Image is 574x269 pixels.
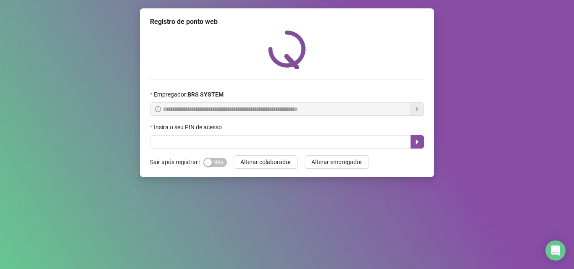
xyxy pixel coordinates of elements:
span: info-circle [155,106,161,112]
label: Insira o seu PIN de acesso [150,123,227,132]
span: caret-right [414,138,421,145]
span: Empregador : [154,90,224,99]
span: Alterar empregador [311,157,362,167]
button: Alterar colaborador [234,155,298,169]
img: QRPoint [268,30,306,69]
span: Alterar colaborador [240,157,291,167]
strong: BRS SYSTEM [187,91,224,98]
div: Open Intercom Messenger [545,240,566,261]
label: Sair após registrar [150,155,203,169]
div: Registro de ponto web [150,17,424,27]
button: Alterar empregador [305,155,369,169]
